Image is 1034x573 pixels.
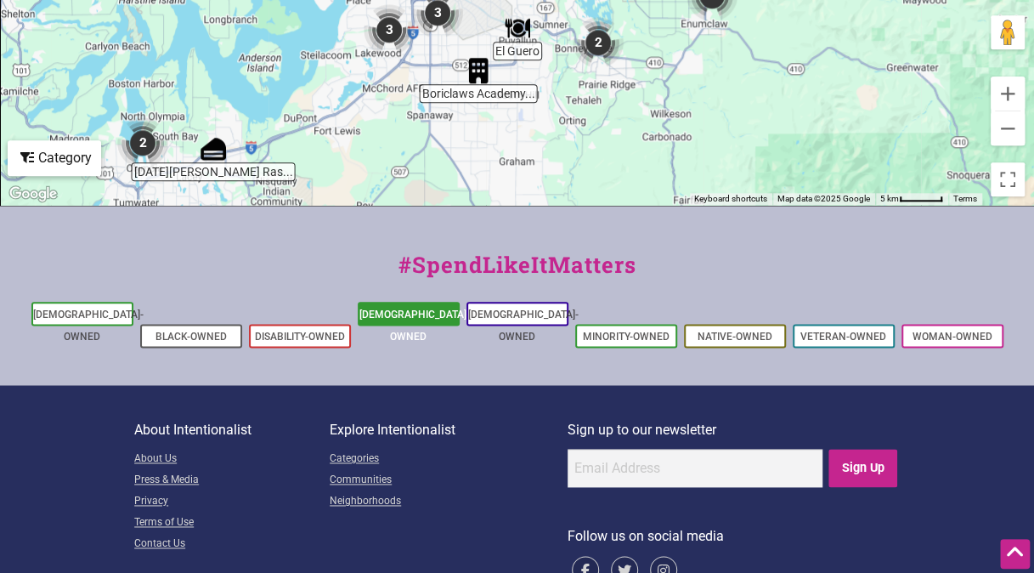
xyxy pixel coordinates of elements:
[875,193,948,205] button: Map Scale: 5 km per 48 pixels
[330,419,568,441] p: Explore Intentionalist
[1000,539,1030,569] div: Scroll Back to Top
[991,15,1025,49] button: Drag Pegman onto the map to open Street View
[134,513,330,534] a: Terms of Use
[9,142,99,174] div: Category
[155,331,227,343] a: Black-Owned
[330,449,568,470] a: Categories
[255,331,345,343] a: Disability-Owned
[134,449,330,470] a: About Us
[134,419,330,441] p: About Intentionalist
[828,449,897,487] input: Sign Up
[134,534,330,555] a: Contact Us
[880,194,899,203] span: 5 km
[568,419,900,441] p: Sign up to our newsletter
[568,449,822,487] input: Email Address
[991,111,1025,145] button: Zoom out
[990,162,1026,198] button: Toggle fullscreen view
[573,17,624,68] div: 2
[568,525,900,547] p: Follow us on social media
[468,309,579,343] a: [DEMOGRAPHIC_DATA]-Owned
[8,140,101,176] div: Filter by category
[953,194,977,203] a: Terms (opens in new tab)
[466,58,491,83] div: Boriclaws Academy of Nail Technology
[33,309,144,343] a: [DEMOGRAPHIC_DATA]-Owned
[698,331,772,343] a: Native-Owned
[913,331,992,343] a: Woman-Owned
[505,15,530,41] div: El Guero
[5,183,61,205] img: Google
[330,470,568,491] a: Communities
[117,117,168,168] div: 2
[777,194,870,203] span: Map data ©2025 Google
[800,331,886,343] a: Veteran-Owned
[330,491,568,513] a: Neighborhoods
[694,193,767,205] button: Keyboard shortcuts
[134,470,330,491] a: Press & Media
[364,4,415,55] div: 3
[134,491,330,513] a: Privacy
[5,183,61,205] a: Open this area in Google Maps (opens a new window)
[359,309,470,343] a: [DEMOGRAPHIC_DATA]-Owned
[991,77,1025,111] button: Zoom in
[201,136,226,162] div: Cinco De Mayo Raspados Fruits And More
[583,331,670,343] a: Minority-Owned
